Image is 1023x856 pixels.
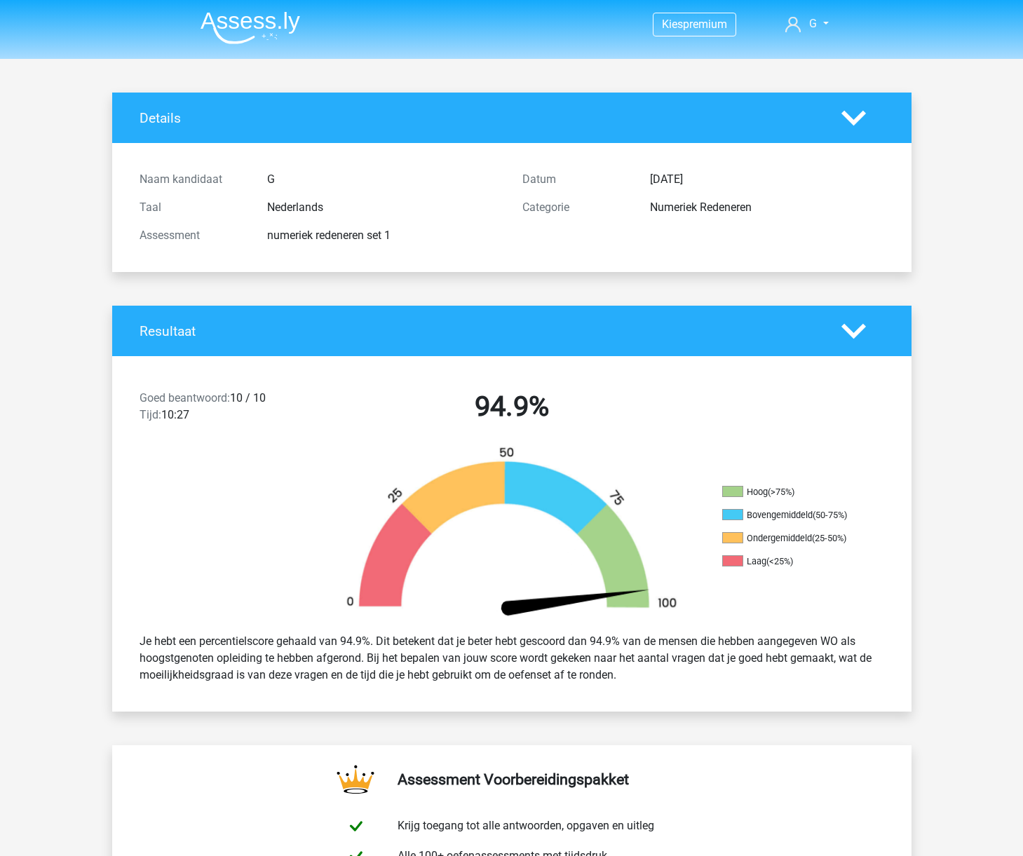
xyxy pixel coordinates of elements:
[683,18,727,31] span: premium
[140,391,230,405] span: Goed beantwoord:
[201,11,300,44] img: Assessly
[140,323,820,339] h4: Resultaat
[129,627,895,689] div: Je hebt een percentielscore gehaald van 94.9%. Dit betekent dat je beter hebt gescoord dan 94.9% ...
[813,510,847,520] div: (50-75%)
[257,227,512,244] div: numeriek redeneren set 1
[722,532,862,545] li: Ondergemiddeld
[722,509,862,522] li: Bovengemiddeld
[812,533,846,543] div: (25-50%)
[323,446,701,622] img: 95.143280480a54.png
[512,199,639,216] div: Categorie
[722,555,862,568] li: Laag
[780,15,834,32] a: G
[140,408,161,421] span: Tijd:
[129,199,257,216] div: Taal
[768,487,794,497] div: (>75%)
[257,199,512,216] div: Nederlands
[129,390,320,429] div: 10 / 10 10:27
[512,171,639,188] div: Datum
[766,556,793,566] div: (<25%)
[809,17,817,30] span: G
[129,227,257,244] div: Assessment
[653,15,736,34] a: Kiespremium
[331,390,693,423] h2: 94.9%
[639,171,895,188] div: [DATE]
[639,199,895,216] div: Numeriek Redeneren
[722,486,862,498] li: Hoog
[257,171,512,188] div: G
[662,18,683,31] span: Kies
[140,110,820,126] h4: Details
[129,171,257,188] div: Naam kandidaat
